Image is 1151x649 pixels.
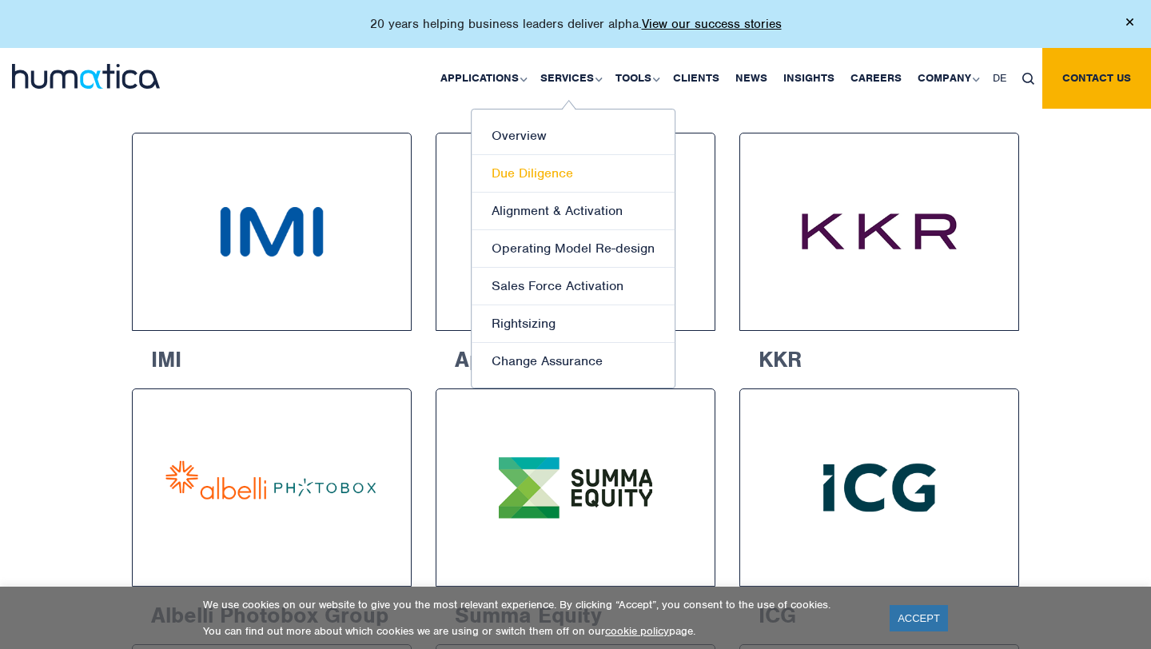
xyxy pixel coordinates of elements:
a: Company [910,48,985,109]
h6: Apex Healthcare [436,331,715,382]
a: Sales Force Activation [472,268,675,305]
a: Tools [607,48,665,109]
a: View our success stories [642,16,782,32]
img: search_icon [1022,73,1034,85]
a: Alignment & Activation [472,193,675,230]
h6: KKR [739,331,1019,382]
a: Clients [665,48,727,109]
a: Rightsizing [472,305,675,343]
a: Applications [432,48,532,109]
a: Due Diligence [472,155,675,193]
p: You can find out more about which cookies we are using or switch them off on our page. [203,624,870,638]
a: ACCEPT [890,605,948,631]
a: cookie policy [605,624,669,638]
a: Insights [775,48,842,109]
a: News [727,48,775,109]
img: Albelli Photobox Group [162,419,381,556]
p: 20 years helping business leaders deliver alpha. [370,16,782,32]
img: Intermediate Capital Group [770,419,989,556]
span: DE [993,71,1006,85]
a: Operating Model Re-design [472,230,675,268]
img: logo [12,64,160,89]
a: Change Assurance [472,343,675,380]
a: DE [985,48,1014,109]
a: Overview [472,117,675,155]
h6: IMI [132,331,412,382]
img: KKR [770,163,989,301]
p: We use cookies on our website to give you the most relevant experience. By clicking “Accept”, you... [203,598,870,611]
a: Careers [842,48,910,109]
img: IMI [162,163,381,301]
img: Summa Equity [466,419,685,556]
a: Contact us [1042,48,1151,109]
a: Services [532,48,607,109]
